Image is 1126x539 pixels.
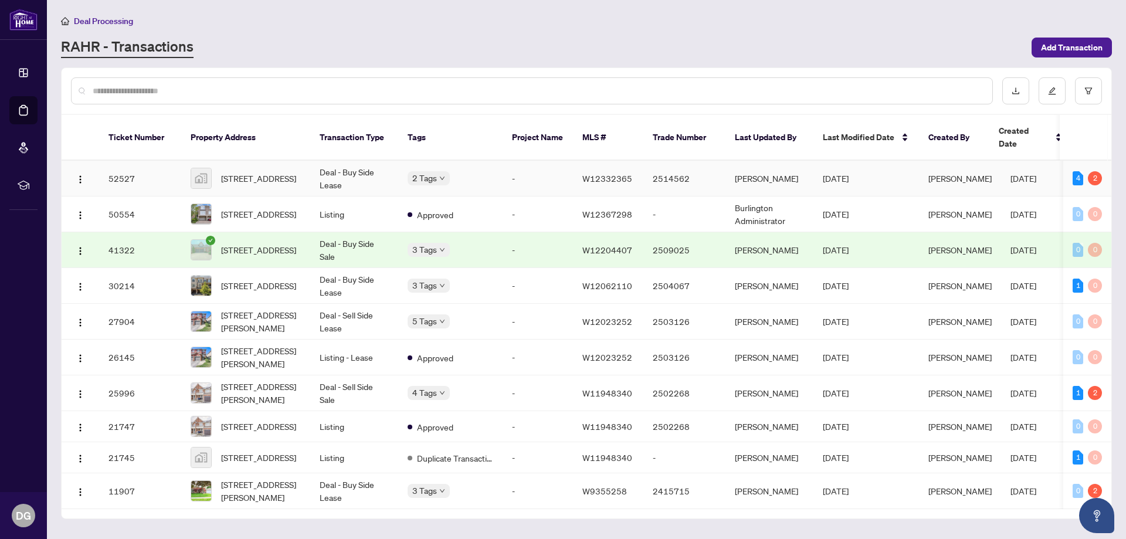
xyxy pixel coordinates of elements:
[1088,207,1102,221] div: 0
[439,247,445,253] span: down
[221,208,296,221] span: [STREET_ADDRESS]
[310,411,398,442] td: Listing
[76,487,85,497] img: Logo
[99,442,181,473] td: 21745
[1032,38,1112,57] button: Add Transaction
[61,37,194,58] a: RAHR - Transactions
[1010,352,1036,362] span: [DATE]
[725,161,813,196] td: [PERSON_NAME]
[725,304,813,340] td: [PERSON_NAME]
[417,351,453,364] span: Approved
[1073,171,1083,185] div: 4
[823,486,849,496] span: [DATE]
[439,488,445,494] span: down
[71,240,90,259] button: Logo
[310,473,398,509] td: Deal - Buy Side Lease
[76,282,85,291] img: Logo
[1010,388,1036,398] span: [DATE]
[643,375,725,411] td: 2502268
[71,417,90,436] button: Logo
[725,442,813,473] td: [PERSON_NAME]
[643,196,725,232] td: -
[310,161,398,196] td: Deal - Buy Side Lease
[99,268,181,304] td: 30214
[191,481,211,501] img: thumbnail-img
[310,340,398,375] td: Listing - Lease
[99,340,181,375] td: 26145
[412,314,437,328] span: 5 Tags
[1010,173,1036,184] span: [DATE]
[99,232,181,268] td: 41322
[823,131,894,144] span: Last Modified Date
[725,411,813,442] td: [PERSON_NAME]
[76,389,85,399] img: Logo
[76,246,85,256] img: Logo
[412,386,437,399] span: 4 Tags
[99,161,181,196] td: 52527
[99,473,181,509] td: 11907
[417,452,493,465] span: Duplicate Transaction
[823,280,849,291] span: [DATE]
[503,473,573,509] td: -
[1075,77,1102,104] button: filter
[310,115,398,161] th: Transaction Type
[76,354,85,363] img: Logo
[398,115,503,161] th: Tags
[503,161,573,196] td: -
[191,204,211,224] img: thumbnail-img
[725,473,813,509] td: [PERSON_NAME]
[76,318,85,327] img: Logo
[643,442,725,473] td: -
[76,454,85,463] img: Logo
[582,388,632,398] span: W11948340
[191,168,211,188] img: thumbnail-img
[9,9,38,30] img: logo
[503,340,573,375] td: -
[221,172,296,185] span: [STREET_ADDRESS]
[1010,209,1036,219] span: [DATE]
[999,124,1048,150] span: Created Date
[310,375,398,411] td: Deal - Sell Side Sale
[823,421,849,432] span: [DATE]
[71,482,90,500] button: Logo
[643,304,725,340] td: 2503126
[1002,77,1029,104] button: download
[1088,279,1102,293] div: 0
[928,352,992,362] span: [PERSON_NAME]
[928,452,992,463] span: [PERSON_NAME]
[503,411,573,442] td: -
[928,245,992,255] span: [PERSON_NAME]
[439,283,445,289] span: down
[99,411,181,442] td: 21747
[503,442,573,473] td: -
[191,448,211,467] img: thumbnail-img
[1073,450,1083,465] div: 1
[643,161,725,196] td: 2514562
[71,448,90,467] button: Logo
[181,115,310,161] th: Property Address
[71,205,90,223] button: Logo
[1073,484,1083,498] div: 0
[412,243,437,256] span: 3 Tags
[310,442,398,473] td: Listing
[573,115,643,161] th: MLS #
[76,175,85,184] img: Logo
[310,196,398,232] td: Listing
[582,209,632,219] span: W12367298
[989,115,1071,161] th: Created Date
[1010,486,1036,496] span: [DATE]
[74,16,133,26] span: Deal Processing
[503,232,573,268] td: -
[725,196,813,232] td: Burlington Administrator
[503,375,573,411] td: -
[221,309,301,334] span: [STREET_ADDRESS][PERSON_NAME]
[221,279,296,292] span: [STREET_ADDRESS]
[725,115,813,161] th: Last Updated By
[221,451,296,464] span: [STREET_ADDRESS]
[823,352,849,362] span: [DATE]
[823,173,849,184] span: [DATE]
[1088,386,1102,400] div: 2
[439,175,445,181] span: down
[643,232,725,268] td: 2509025
[61,17,69,25] span: home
